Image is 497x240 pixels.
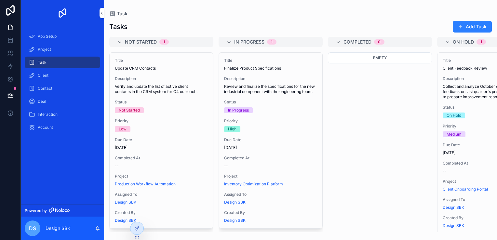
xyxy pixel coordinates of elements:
span: DS [29,224,36,232]
a: Design SBK [224,218,246,223]
span: Description [224,76,317,81]
span: Completed [343,39,371,45]
span: [DATE] [115,145,208,150]
a: Design SBK [443,205,464,210]
span: Update CRM Contacts [115,66,208,71]
span: Completed At [115,155,208,161]
span: -- [443,168,447,174]
a: Task [25,57,100,68]
span: Finalize Product Specifications [224,66,317,71]
span: Priority [224,118,317,124]
span: -- [224,163,228,168]
span: In Progress [234,39,264,45]
span: Priority [115,118,208,124]
span: Status [115,100,208,105]
a: Account [25,122,100,133]
span: Created By [224,210,317,215]
span: Project [115,174,208,179]
span: Assigned To [115,192,208,197]
span: Project [38,47,51,52]
a: App Setup [25,31,100,42]
a: Contact [25,83,100,94]
div: Not Started [119,107,140,113]
p: Design SBK [46,225,70,232]
span: Interaction [38,112,58,117]
span: Status [224,100,317,105]
a: Project [25,44,100,55]
div: 1 [163,39,165,45]
span: Not Started [125,39,157,45]
a: Deal [25,96,100,107]
span: Title [115,58,208,63]
div: 1 [480,39,482,45]
a: Production Workflow Automation [115,181,176,187]
span: Project [224,174,317,179]
span: Task [117,10,128,17]
span: [DATE] [224,145,317,150]
span: Due Date [224,137,317,142]
span: On Hold [453,39,474,45]
span: Created By [115,210,208,215]
span: Account [38,125,53,130]
a: Powered by [21,205,104,217]
span: -- [115,163,119,168]
span: App Setup [38,34,57,39]
a: TitleUpdate CRM ContactsDescriptionVerify and update the list of active client contacts in the CR... [109,52,213,229]
span: Client [38,73,48,78]
a: TitleFinalize Product SpecificationsDescriptionReview and finalize the specifications for the new... [219,52,323,229]
a: Design SBK [115,200,136,205]
a: Client [25,70,100,81]
a: Design SBK [115,218,136,223]
a: Client Onboarding Portal [443,187,488,192]
div: scrollable content [21,26,104,142]
div: In Progress [228,107,249,113]
img: App logo [57,8,68,18]
a: Design SBK [224,200,246,205]
a: Interaction [25,109,100,120]
span: Title [224,58,317,63]
span: Completed At [224,155,317,161]
h1: Tasks [109,22,128,31]
span: Due Date [115,137,208,142]
div: On Hold [447,113,461,118]
a: Design SBK [443,223,464,228]
span: Review and finalize the specifications for the new industrial component with the engineering team. [224,84,317,94]
a: Inventory Optimization Platform [224,181,283,187]
a: Task [109,10,128,17]
div: High [228,126,236,132]
span: Contact [38,86,52,91]
span: Task [38,60,47,65]
span: Deal [38,99,46,104]
div: 0 [378,39,381,45]
button: Add Task [453,21,492,33]
div: 1 [271,39,273,45]
span: Verify and update the list of active client contacts in the CRM system for Q4 outreach. [115,84,208,94]
span: Empty [373,55,387,60]
span: Powered by [25,208,47,213]
div: Medium [447,131,462,137]
div: Low [119,126,127,132]
span: Assigned To [224,192,317,197]
span: Description [115,76,208,81]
